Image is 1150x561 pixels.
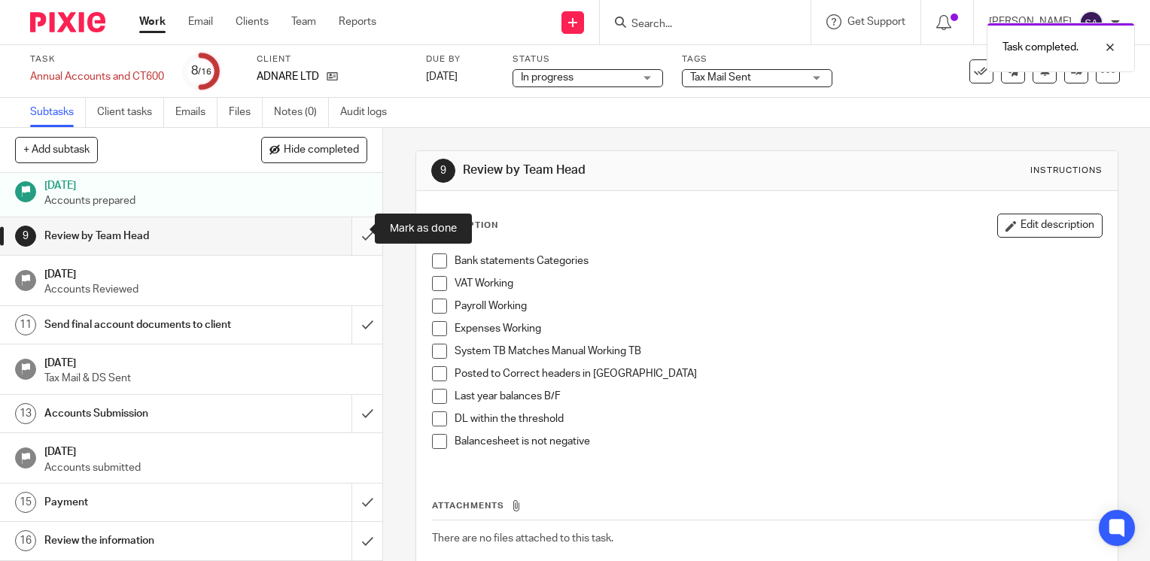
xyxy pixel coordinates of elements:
[97,98,164,127] a: Client tasks
[44,460,368,475] p: Accounts submitted
[191,62,211,80] div: 8
[690,72,751,83] span: Tax Mail Sent
[30,53,164,65] label: Task
[257,53,407,65] label: Client
[15,226,36,247] div: 9
[236,14,269,29] a: Clients
[1079,11,1103,35] img: svg%3E
[455,434,1102,449] p: Balancesheet is not negative
[15,530,36,551] div: 16
[44,314,239,336] h1: Send final account documents to client
[44,371,368,386] p: Tax Mail & DS Sent
[513,53,663,65] label: Status
[15,403,36,424] div: 13
[291,14,316,29] a: Team
[997,214,1103,238] button: Edit description
[15,314,36,335] div: 11
[426,53,494,65] label: Due by
[432,533,613,544] span: There are no files attached to this task.
[455,321,1102,336] p: Expenses Working
[521,72,573,83] span: In progress
[455,253,1102,268] p: Bank statements Categories
[1030,165,1103,177] div: Instructions
[44,402,239,425] h1: Accounts Submission
[455,389,1102,404] p: Last year balances B/F
[44,174,368,193] h1: [DATE]
[455,276,1102,291] p: VAT Working
[426,71,458,82] span: [DATE]
[175,98,218,127] a: Emails
[261,137,367,162] button: Hide completed
[44,263,368,282] h1: [DATE]
[463,162,799,178] h1: Review by Team Head
[44,282,368,297] p: Accounts Reviewed
[274,98,329,127] a: Notes (0)
[339,14,376,29] a: Reports
[431,220,498,232] p: Description
[30,98,86,127] a: Subtasks
[44,193,368,208] p: Accounts prepared
[432,502,504,510] span: Attachments
[340,98,398,127] a: Audit logs
[455,411,1102,426] p: DL within the threshold
[44,352,368,371] h1: [DATE]
[15,492,36,513] div: 15
[229,98,263,127] a: Files
[431,159,455,183] div: 9
[455,344,1102,359] p: System TB Matches Manual Working TB
[455,366,1102,381] p: Posted to Correct headers in [GEOGRAPHIC_DATA]
[284,144,359,156] span: Hide completed
[257,69,319,84] p: ADNARE LTD
[44,491,239,514] h1: Payment
[44,529,239,552] h1: Review the information
[198,68,211,76] small: /16
[30,12,105,32] img: Pixie
[44,441,368,459] h1: [DATE]
[188,14,213,29] a: Email
[455,299,1102,314] p: Payroll Working
[15,137,98,162] button: + Add subtask
[44,225,239,247] h1: Review by Team Head
[1002,40,1079,55] p: Task completed.
[30,69,164,84] div: Annual Accounts and CT600
[139,14,166,29] a: Work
